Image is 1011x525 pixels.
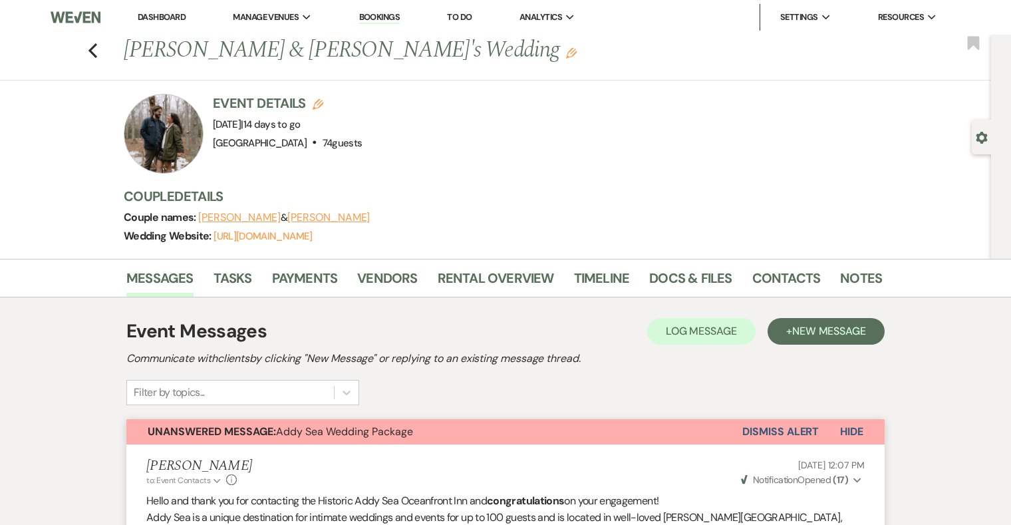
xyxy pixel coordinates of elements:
a: Timeline [574,267,630,297]
span: Opened [741,474,849,486]
span: Addy Sea Wedding Package [148,425,413,438]
a: To Do [447,11,472,23]
p: Hello and thank you for contacting the Historic Addy Sea Oceanfront Inn and on your engagement! [146,492,865,510]
a: Tasks [214,267,252,297]
span: Manage Venues [233,11,299,24]
h3: Couple Details [124,187,869,206]
h1: [PERSON_NAME] & [PERSON_NAME]'s Wedding [124,35,720,67]
img: Weven Logo [51,3,100,31]
button: [PERSON_NAME] [198,212,281,223]
span: Log Message [666,324,737,338]
h1: Event Messages [126,317,267,345]
span: [DATE] [213,118,300,131]
span: & [198,211,370,224]
strong: Unanswered Message: [148,425,276,438]
span: to: Event Contacts [146,475,210,486]
span: Hide [840,425,863,438]
a: [URL][DOMAIN_NAME] [214,230,312,243]
strong: congratulations [487,494,564,508]
button: Dismiss Alert [742,419,819,444]
span: Wedding Website: [124,229,214,243]
a: Payments [272,267,338,297]
a: Messages [126,267,194,297]
button: to: Event Contacts [146,474,223,486]
span: | [241,118,300,131]
a: Rental Overview [438,267,554,297]
span: [GEOGRAPHIC_DATA] [213,136,307,150]
h5: [PERSON_NAME] [146,458,252,474]
h3: Event Details [213,94,362,112]
a: Contacts [752,267,821,297]
a: Dashboard [138,11,186,23]
div: Filter by topics... [134,385,205,401]
button: [PERSON_NAME] [287,212,370,223]
a: Notes [840,267,882,297]
span: New Message [792,324,866,338]
span: Notification [753,474,797,486]
button: Unanswered Message:Addy Sea Wedding Package [126,419,742,444]
button: Edit [566,47,577,59]
span: Analytics [519,11,562,24]
button: Hide [819,419,885,444]
a: Docs & Files [649,267,732,297]
span: Resources [878,11,924,24]
span: 14 days to go [243,118,301,131]
span: Settings [780,11,818,24]
strong: ( 17 ) [833,474,848,486]
a: Vendors [357,267,417,297]
h2: Communicate with clients by clicking "New Message" or replying to an existing message thread. [126,351,885,367]
span: 74 guests [323,136,362,150]
span: [DATE] 12:07 PM [798,459,865,471]
button: Open lead details [976,130,988,143]
button: NotificationOpened (17) [739,473,865,487]
button: +New Message [768,318,885,345]
a: Bookings [359,11,400,24]
span: Couple names: [124,210,198,224]
button: Log Message [647,318,756,345]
